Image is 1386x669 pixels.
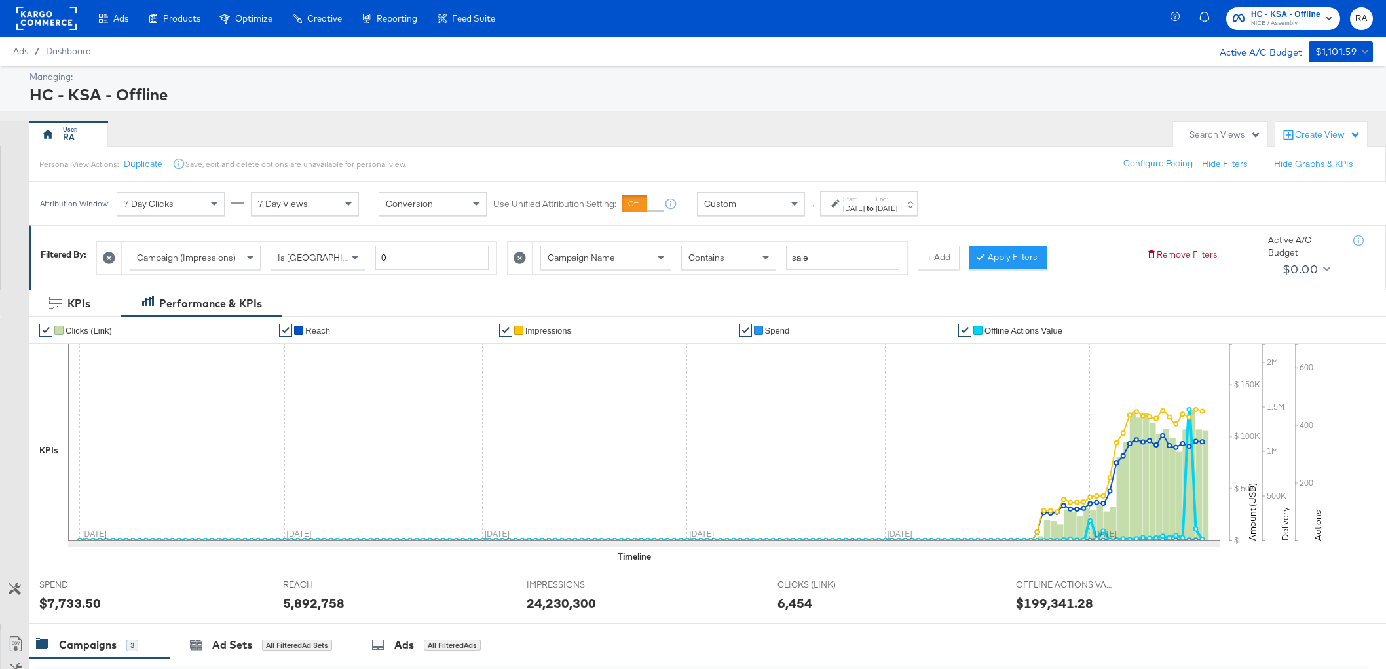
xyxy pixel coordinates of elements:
div: Campaigns [59,638,117,653]
button: Configure Pacing [1114,152,1202,176]
div: Filtered By: [41,248,86,261]
div: 5,892,758 [283,594,345,613]
label: End: [876,195,897,203]
span: Ads [13,46,28,56]
span: Offline Actions Value [984,326,1062,335]
span: REACH [283,579,381,591]
div: Managing: [29,71,1370,83]
button: HC - KSA - OfflineNICE / Assembly [1226,7,1340,30]
span: Clicks (Link) [66,326,112,335]
label: Use Unified Attribution Setting: [493,198,616,210]
div: Active A/C Budget [1268,234,1340,258]
label: Start: [843,195,865,203]
span: OFFLINE ACTIONS VALUE [1016,579,1114,591]
input: Enter a search term [786,246,899,270]
div: [DATE] [876,203,897,214]
div: 6,454 [777,594,812,613]
span: Reporting [377,13,417,24]
span: ↑ [806,204,819,208]
span: Spend [765,326,790,335]
div: Attribution Window: [39,199,110,208]
button: Apply Filters [969,246,1047,269]
span: IMPRESSIONS [527,579,625,591]
button: $1,101.59 [1309,41,1373,62]
div: $199,341.28 [1016,594,1093,613]
div: KPIs [39,444,58,457]
span: Optimize [235,13,272,24]
text: Delivery [1279,507,1291,541]
span: Reach [305,326,330,335]
a: ✔ [279,324,292,337]
div: 24,230,300 [527,594,596,613]
span: Campaign Name [548,252,615,263]
div: KPIs [67,296,90,311]
span: CLICKS (LINK) [777,579,876,591]
a: ✔ [499,324,512,337]
div: [DATE] [843,203,865,214]
span: 7 Day Views [258,198,308,210]
span: Ads [113,13,128,24]
span: Campaign (Impressions) [137,252,236,263]
div: All Filtered Ad Sets [262,640,332,651]
span: RA [1355,11,1368,26]
span: Custom [704,198,736,210]
span: Conversion [386,198,433,210]
button: Hide Filters [1202,158,1248,170]
a: Dashboard [46,46,91,56]
div: Active A/C Budget [1206,41,1302,61]
span: Impressions [525,326,571,335]
div: RA [63,131,75,143]
a: ✔ [739,324,752,337]
button: Hide Graphs & KPIs [1274,158,1353,170]
button: $0.00 [1277,259,1333,280]
a: ✔ [39,324,52,337]
span: HC - KSA - Offline [1251,8,1320,22]
button: RA [1350,7,1373,30]
text: Actions [1312,510,1324,541]
strong: to [865,203,876,213]
span: Is [GEOGRAPHIC_DATA] [278,252,378,263]
div: Personal View Actions: [39,159,119,170]
div: $7,733.50 [39,594,101,613]
span: NICE / Assembly [1251,18,1320,29]
button: + Add [918,246,960,269]
div: Create View [1295,128,1360,142]
span: / [28,46,46,56]
span: Products [163,13,200,24]
span: 7 Day Clicks [124,198,174,210]
div: Save, edit and delete options are unavailable for personal view. [185,159,406,170]
div: Search Views [1189,128,1261,141]
div: All Filtered Ads [424,640,481,651]
input: Enter a number [375,246,489,270]
a: ✔ [958,324,971,337]
div: 3 [126,640,138,651]
span: Contains [688,252,724,263]
div: Ads [394,638,414,653]
span: Feed Suite [452,13,495,24]
div: $0.00 [1283,259,1318,279]
div: Timeline [618,550,651,563]
div: Ad Sets [212,638,252,653]
div: Performance & KPIs [159,296,262,311]
button: Duplicate [124,158,162,170]
div: $1,101.59 [1315,44,1357,60]
button: Remove Filters [1146,248,1218,261]
span: Creative [307,13,342,24]
text: Amount (USD) [1246,483,1258,541]
div: HC - KSA - Offline [29,83,1370,105]
span: SPEND [39,579,138,591]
